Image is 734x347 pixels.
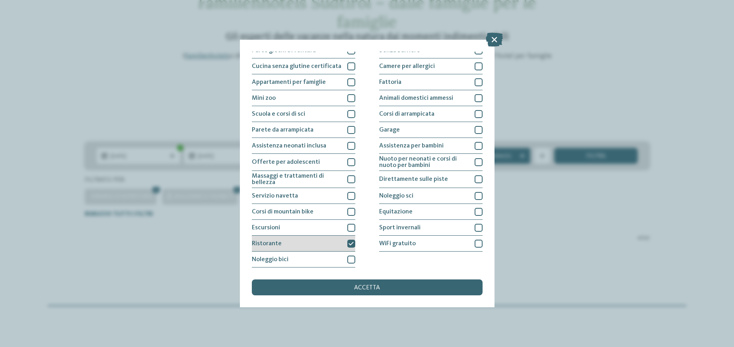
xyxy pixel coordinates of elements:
[379,176,448,182] span: Direttamente sulle piste
[379,156,469,169] span: Nuoto per neonati e corsi di nuoto per bambini
[252,79,326,85] span: Appartamenti per famiglie
[252,225,280,231] span: Escursioni
[379,111,434,117] span: Corsi di arrampicata
[379,209,413,215] span: Equitazione
[354,285,380,291] span: accetta
[252,63,341,70] span: Cucina senza glutine certificata
[379,63,435,70] span: Camere per allergici
[379,193,413,199] span: Noleggio sci
[252,173,341,186] span: Massaggi e trattamenti di bellezza
[379,240,416,247] span: WiFi gratuito
[252,95,276,101] span: Mini zoo
[252,127,313,133] span: Parete da arrampicata
[252,209,313,215] span: Corsi di mountain bike
[252,159,320,165] span: Offerte per adolescenti
[252,111,305,117] span: Scuola e corsi di sci
[379,127,400,133] span: Garage
[379,95,453,101] span: Animali domestici ammessi
[379,225,421,231] span: Sport invernali
[252,256,288,263] span: Noleggio bici
[252,193,298,199] span: Servizio navetta
[379,143,444,149] span: Assistenza per bambini
[252,143,326,149] span: Assistenza neonati inclusa
[252,240,282,247] span: Ristorante
[379,79,401,85] span: Fattoria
